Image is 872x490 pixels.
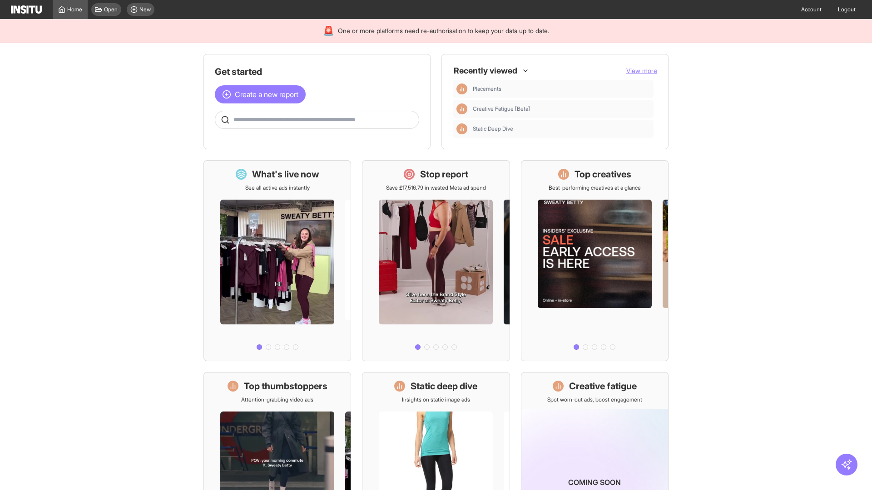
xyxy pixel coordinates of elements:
p: Save £17,516.79 in wasted Meta ad spend [386,184,486,191]
div: 🚨 [323,24,334,37]
div: Insights [456,83,467,94]
img: Logo [11,5,42,14]
h1: Top creatives [575,168,631,181]
span: One or more platforms need re-authorisation to keep your data up to date. [338,26,549,35]
span: Placements [473,85,501,93]
h1: Static deep dive [411,380,477,392]
span: Creative Fatigue [Beta] [473,105,650,113]
p: Best-performing creatives at a glance [549,184,641,191]
button: Create a new report [215,85,306,103]
p: Attention-grabbing video ads [241,396,313,403]
span: Placements [473,85,650,93]
p: Insights on static image ads [402,396,470,403]
h1: Top thumbstoppers [244,380,327,392]
span: Create a new report [235,89,298,100]
a: Stop reportSave £17,516.79 in wasted Meta ad spend [362,160,510,361]
button: View more [626,66,657,75]
span: Home [67,6,82,13]
a: What's live nowSee all active ads instantly [203,160,351,361]
h1: Get started [215,65,419,78]
div: Insights [456,103,467,114]
div: Insights [456,123,467,134]
span: New [139,6,151,13]
span: Static Deep Dive [473,125,650,132]
span: Creative Fatigue [Beta] [473,105,530,113]
span: View more [626,67,657,74]
span: Static Deep Dive [473,125,513,132]
p: See all active ads instantly [245,184,310,191]
span: Open [104,6,118,13]
a: Top creativesBest-performing creatives at a glance [521,160,669,361]
h1: Stop report [420,168,468,181]
h1: What's live now [252,168,319,181]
